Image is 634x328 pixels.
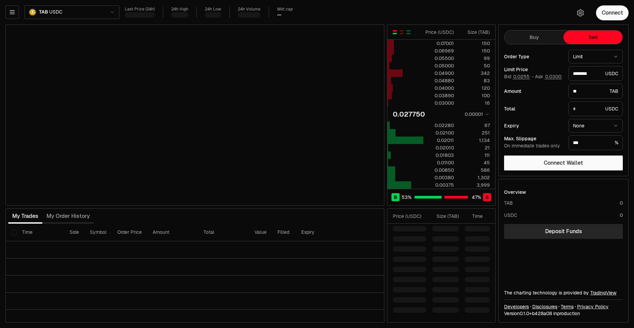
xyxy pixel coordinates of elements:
div: 0.05000 [424,62,454,69]
img: TAB.png [29,8,36,16]
button: 0.00001 [463,110,490,118]
div: 0.03000 [424,100,454,106]
div: % [569,135,623,150]
div: 0.06969 [424,47,454,54]
div: 67 [460,122,490,129]
a: Privacy Policy [577,303,609,310]
span: Bid - [504,74,534,80]
div: 0.02010 [424,144,454,151]
span: 47 % [472,194,481,201]
div: 0 [620,212,623,219]
button: My Trades [8,209,42,223]
iframe: Financial Chart [6,25,384,205]
th: Time [17,224,64,241]
button: Connect Wallet [504,156,623,170]
div: 0.01100 [424,159,454,166]
div: 0.027750 [393,109,425,119]
button: Buy [504,30,563,44]
button: Connect [596,5,629,20]
button: Show Buy and Sell Orders [392,29,398,35]
div: — [277,12,282,18]
a: Disclosures [532,303,557,310]
span: b428a0850fad2ce3fcda438ea4d05caca7554b57 [532,310,552,316]
div: 0.03890 [424,92,454,99]
div: 0.01803 [424,152,454,159]
div: 0.04000 [424,85,454,91]
a: TradingView [590,290,616,296]
div: Price ( USDC ) [393,213,426,220]
th: Total [198,224,249,241]
a: Terms [561,303,574,310]
div: TAB [504,200,513,206]
div: 342 [460,70,490,77]
button: 0.0300 [544,74,562,79]
a: Developers [504,303,529,310]
div: On immediate trades only [504,143,563,149]
div: 0.04880 [424,77,454,84]
button: 0.0255 [513,74,530,79]
div: 100 [460,92,490,99]
div: 150 [460,40,490,47]
div: 0.02011 [424,137,454,144]
div: Last Price (24h) [125,7,155,12]
div: Order Type [504,54,563,59]
span: S [485,194,489,201]
button: Select all [11,230,17,235]
a: Deposit Funds [504,224,623,239]
div: 0.02100 [424,129,454,136]
th: Side [64,224,84,241]
div: 99 [460,55,490,62]
div: 120 [460,85,490,91]
span: Ask [535,74,562,80]
span: B [394,194,397,201]
span: USDC [49,9,62,15]
div: 0.04900 [424,70,454,77]
div: 24h High [171,7,188,12]
div: Overview [504,189,526,196]
div: 150 [460,47,490,54]
button: Show Sell Orders Only [399,29,404,35]
div: Price ( USDC ) [424,29,454,36]
div: 0.00375 [424,182,454,188]
div: Amount [504,89,563,94]
div: 83 [460,77,490,84]
button: Sell [563,30,622,44]
div: TAB [569,84,623,99]
th: Expiry [296,224,342,241]
div: 24h Volume [238,7,261,12]
div: 24h Low [205,7,221,12]
div: 251 [460,129,490,136]
div: 0.07001 [424,40,454,47]
div: 111 [460,152,490,159]
div: 50 [460,62,490,69]
div: 586 [460,167,490,173]
span: 53 % [402,194,411,201]
div: 0 [620,200,623,206]
button: Show Buy Orders Only [406,29,411,35]
div: USDC [569,101,623,116]
div: 0.00850 [424,167,454,173]
div: 0.02280 [424,122,454,129]
button: None [569,119,623,132]
div: Mkt cap [277,7,293,12]
div: 21 [460,144,490,151]
div: 1,302 [460,174,490,181]
th: Amount [147,224,198,241]
th: Value [249,224,272,241]
div: Version 0.1.0 + in production [504,310,623,317]
div: 0.05500 [424,55,454,62]
div: 16 [460,100,490,106]
div: 45 [460,159,490,166]
div: USDC [504,212,517,219]
div: Size ( TAB ) [432,213,459,220]
button: My Order History [42,209,94,223]
div: 3,999 [460,182,490,188]
div: Expiry [504,123,563,128]
div: Max. Slippage [504,136,563,141]
button: Limit [569,50,623,63]
span: TAB [39,9,48,15]
div: 0.00380 [424,174,454,181]
th: Filled [272,224,296,241]
div: USDC [569,66,623,81]
div: Size ( TAB ) [460,29,490,36]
